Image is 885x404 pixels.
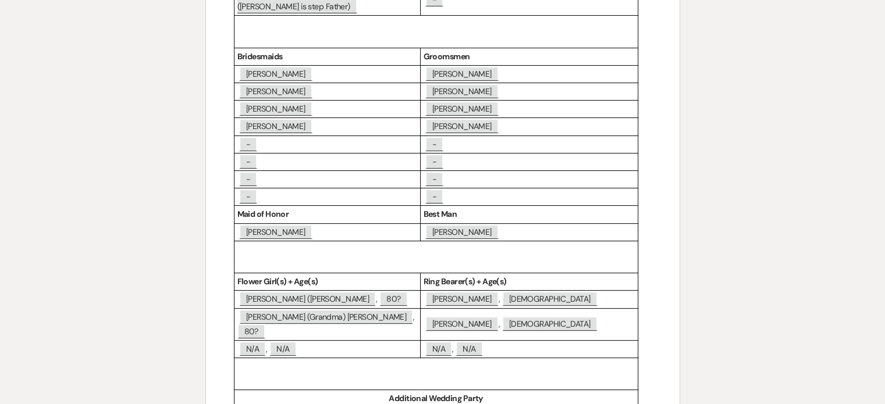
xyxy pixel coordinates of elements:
[239,171,257,186] span: -
[379,291,407,306] span: 80?
[389,393,483,403] strong: Additional Wedding Party
[424,276,507,287] strong: Ring Bearer(s) + Age(s)
[456,341,482,356] span: N/A
[237,342,417,356] p: ,
[425,66,499,81] span: [PERSON_NAME]
[425,341,452,356] span: N/A
[269,341,296,356] span: N/A
[424,209,457,219] strong: Best Man
[425,189,443,203] span: -
[502,316,598,331] span: [DEMOGRAPHIC_DATA]
[237,324,265,338] span: 80?
[237,276,318,287] strong: Flower Girl(s) + Age(s)
[239,224,312,239] span: [PERSON_NAME]
[237,209,289,219] strong: Maid of Honor
[239,189,257,203] span: -
[239,84,312,98] span: [PERSON_NAME]
[425,316,499,331] span: [PERSON_NAME]
[239,119,312,133] span: [PERSON_NAME]
[239,137,257,151] span: -
[237,310,417,339] p: ,
[425,84,499,98] span: [PERSON_NAME]
[502,291,598,306] span: [DEMOGRAPHIC_DATA]
[239,291,376,306] span: [PERSON_NAME] ([PERSON_NAME]
[239,66,312,81] span: [PERSON_NAME]
[424,51,470,62] strong: Groomsmen
[425,291,499,306] span: [PERSON_NAME]
[425,224,499,239] span: [PERSON_NAME]
[425,137,443,151] span: -
[424,317,635,331] p: ,
[237,292,417,306] p: ,
[425,101,499,116] span: [PERSON_NAME]
[425,154,443,169] span: -
[424,292,635,306] p: ,
[425,171,443,186] span: -
[424,342,635,356] p: ,
[239,154,257,169] span: -
[425,119,499,133] span: [PERSON_NAME]
[239,309,413,324] span: [PERSON_NAME] (Grandma) [PERSON_NAME]
[237,51,283,62] strong: Bridesmaids
[239,341,266,356] span: N/A
[239,101,312,116] span: [PERSON_NAME]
